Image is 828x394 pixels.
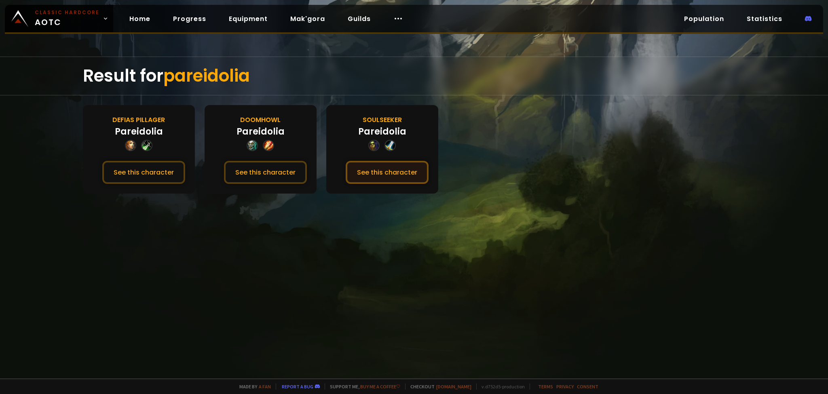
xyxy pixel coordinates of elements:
a: Buy me a coffee [360,383,400,390]
div: Doomhowl [240,115,281,125]
div: Pareidolia [237,125,285,138]
a: Guilds [341,11,377,27]
span: Made by [234,383,271,390]
a: Classic HardcoreAOTC [5,5,113,32]
a: Mak'gora [284,11,332,27]
span: Checkout [405,383,471,390]
a: Terms [538,383,553,390]
div: Result for [83,57,745,95]
button: See this character [346,161,429,184]
span: AOTC [35,9,99,28]
a: Consent [577,383,598,390]
a: Statistics [740,11,789,27]
a: Equipment [222,11,274,27]
a: Privacy [556,383,574,390]
button: See this character [224,161,307,184]
button: See this character [102,161,185,184]
div: Soulseeker [363,115,402,125]
div: Pareidolia [358,125,406,138]
a: Population [678,11,731,27]
a: Home [123,11,157,27]
a: Report a bug [282,383,313,390]
a: [DOMAIN_NAME] [436,383,471,390]
div: Defias Pillager [112,115,165,125]
a: Progress [167,11,213,27]
span: v. d752d5 - production [476,383,525,390]
span: pareidolia [163,64,250,88]
span: Support me, [325,383,400,390]
div: Pareidolia [115,125,163,138]
a: a fan [259,383,271,390]
small: Classic Hardcore [35,9,99,16]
